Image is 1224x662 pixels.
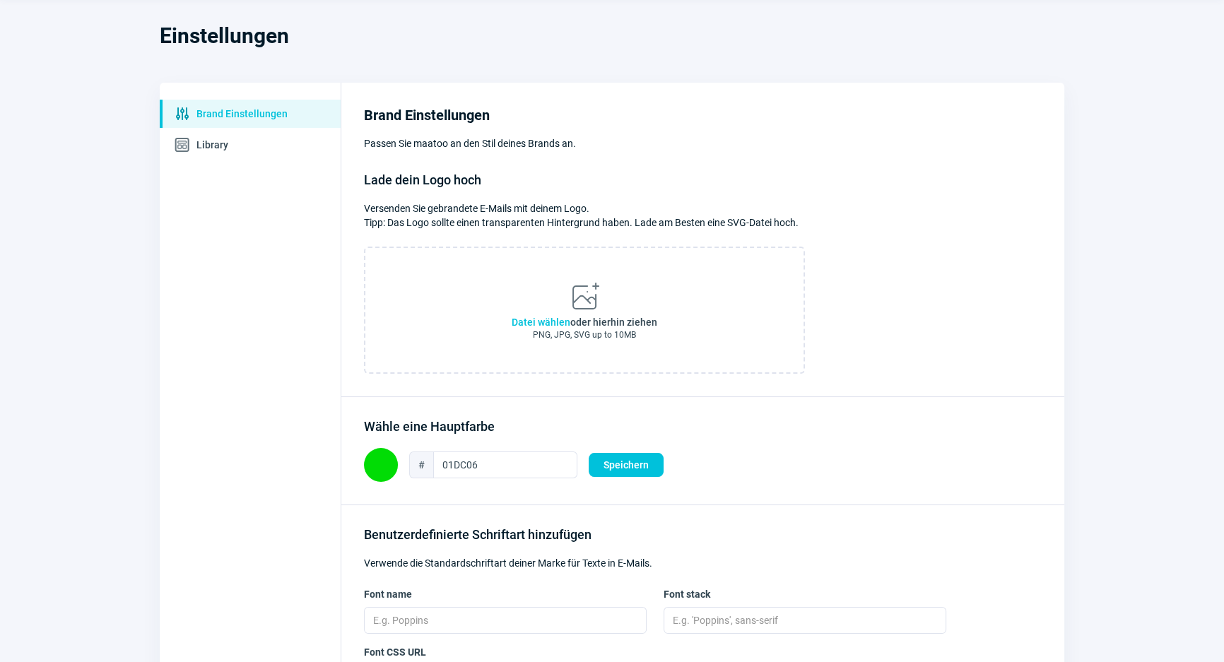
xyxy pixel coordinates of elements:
[364,522,1042,548] h3: Benutzerdefinierte Schriftart hinzufügen
[364,556,1042,570] div: Verwende die Standardschriftart deiner Marke für Texte in E-Mails.
[196,107,288,121] span: Brand Einstellungen
[664,607,946,634] input: Font stack
[160,100,341,128] a: Brand Einstellungen
[604,454,649,476] span: Speichern
[409,451,433,478] span: #
[160,131,341,159] a: Library
[512,315,570,329] span: Datei wählen
[364,167,1042,193] h3: Lade dein Logo hoch
[196,138,228,152] span: Library
[160,12,1064,60] h1: Einstellungen
[364,136,1042,150] div: Passen Sie maatoo an den Stil deines Brands an.
[364,645,426,659] span: Font CSS URL
[364,201,1042,230] div: Versenden Sie gebrandete E-Mails mit deinem Logo. Tipp: Das Logo sollte einen transparenten Hinte...
[512,315,657,329] span: oder hierhin ziehen
[364,587,412,601] span: Font name
[364,607,647,634] input: Font name
[433,451,577,478] input: #
[533,329,636,341] span: PNG, JPG, SVG up to 10MB
[664,587,710,601] span: Font stack
[364,102,1042,128] h2: Brand Einstellungen
[589,453,664,477] button: Speichern
[364,414,1042,439] h3: Wähle eine Hauptfarbe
